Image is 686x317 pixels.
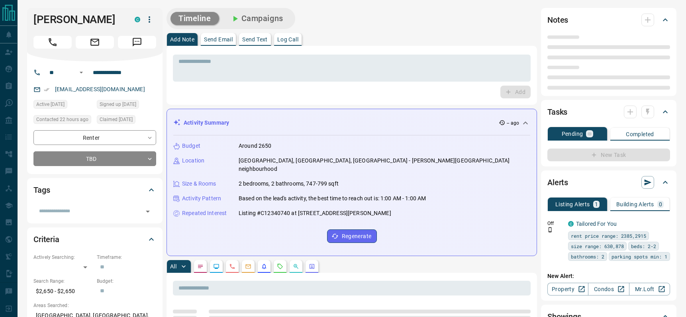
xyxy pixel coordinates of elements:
[171,12,219,25] button: Timeline
[547,227,553,233] svg: Push Notification Only
[547,14,568,26] h2: Notes
[142,206,153,217] button: Open
[36,100,65,108] span: Active [DATE]
[571,242,624,250] span: size range: 630,878
[33,130,156,145] div: Renter
[239,209,391,217] p: Listing #C12340740 at [STREET_ADDRESS][PERSON_NAME]
[239,180,339,188] p: 2 bedrooms, 2 bathrooms, 747-799 sqft
[229,263,235,270] svg: Calls
[76,68,86,77] button: Open
[170,264,176,269] p: All
[631,242,656,250] span: beds: 2-2
[562,131,583,137] p: Pending
[97,254,156,261] p: Timeframe:
[568,221,574,227] div: condos.ca
[184,119,229,127] p: Activity Summary
[33,115,93,126] div: Thu Aug 14 2025
[245,263,251,270] svg: Emails
[547,173,670,192] div: Alerts
[36,115,88,123] span: Contacted 22 hours ago
[616,202,654,207] p: Building Alerts
[239,194,426,203] p: Based on the lead's activity, the best time to reach out is: 1:00 AM - 1:00 AM
[33,100,93,111] div: Wed Aug 13 2025
[555,202,590,207] p: Listing Alerts
[239,157,530,173] p: [GEOGRAPHIC_DATA], [GEOGRAPHIC_DATA], [GEOGRAPHIC_DATA] - [PERSON_NAME][GEOGRAPHIC_DATA] neighbou...
[33,278,93,285] p: Search Range:
[33,230,156,249] div: Criteria
[507,119,519,127] p: -- ago
[612,252,667,260] span: parking spots min: 1
[595,202,598,207] p: 1
[204,37,233,42] p: Send Email
[33,184,50,196] h2: Tags
[242,37,268,42] p: Send Text
[55,86,145,92] a: [EMAIL_ADDRESS][DOMAIN_NAME]
[100,115,133,123] span: Claimed [DATE]
[213,263,220,270] svg: Lead Browsing Activity
[33,13,123,26] h1: [PERSON_NAME]
[309,263,315,270] svg: Agent Actions
[33,36,72,49] span: Call
[97,278,156,285] p: Budget:
[327,229,377,243] button: Regenerate
[629,283,670,295] a: Mr.Loft
[547,272,670,280] p: New Alert:
[182,180,216,188] p: Size & Rooms
[100,100,136,108] span: Signed up [DATE]
[659,202,662,207] p: 0
[33,180,156,200] div: Tags
[277,37,298,42] p: Log Call
[547,106,567,118] h2: Tasks
[576,221,617,227] a: Tailored For You
[547,176,568,189] h2: Alerts
[547,10,670,29] div: Notes
[222,12,291,25] button: Campaigns
[76,36,114,49] span: Email
[135,17,140,22] div: condos.ca
[571,232,646,240] span: rent price range: 2385,2915
[33,254,93,261] p: Actively Searching:
[118,36,156,49] span: Message
[626,131,654,137] p: Completed
[547,102,670,121] div: Tasks
[33,233,59,246] h2: Criteria
[97,115,156,126] div: Wed Aug 13 2025
[277,263,283,270] svg: Requests
[182,209,227,217] p: Repeated Interest
[571,252,604,260] span: bathrooms: 2
[33,151,156,166] div: TBD
[239,142,271,150] p: Around 2650
[170,37,194,42] p: Add Note
[588,283,629,295] a: Condos
[547,220,563,227] p: Off
[182,194,221,203] p: Activity Pattern
[197,263,204,270] svg: Notes
[261,263,267,270] svg: Listing Alerts
[97,100,156,111] div: Wed Aug 13 2025
[173,115,530,130] div: Activity Summary-- ago
[33,285,93,298] p: $2,650 - $2,650
[182,142,200,150] p: Budget
[293,263,299,270] svg: Opportunities
[44,87,49,92] svg: Email Verified
[33,302,156,309] p: Areas Searched:
[182,157,204,165] p: Location
[547,283,588,295] a: Property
